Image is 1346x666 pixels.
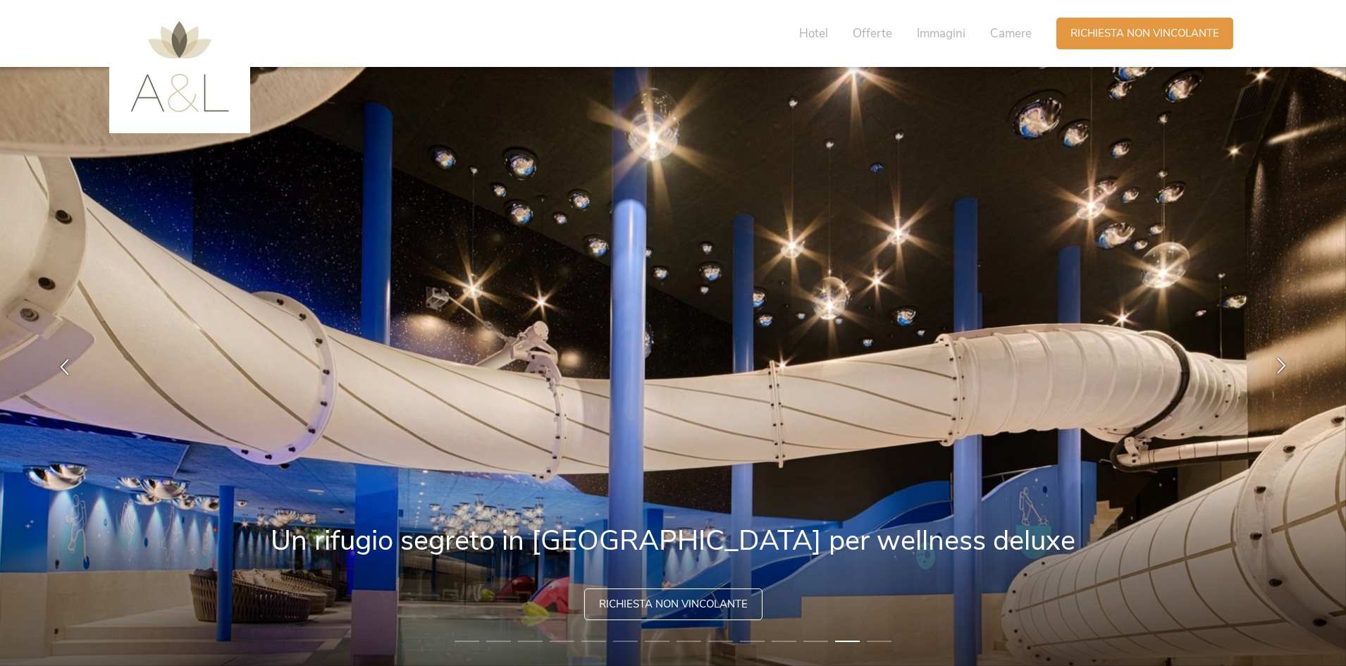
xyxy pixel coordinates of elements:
span: Richiesta non vincolante [1070,26,1219,41]
span: Hotel [799,25,828,42]
span: Richiesta non vincolante [599,597,748,612]
span: Camere [990,25,1032,42]
span: Immagini [917,25,965,42]
span: Offerte [853,25,892,42]
img: AMONTI & LUNARIS Wellnessresort [130,21,229,112]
